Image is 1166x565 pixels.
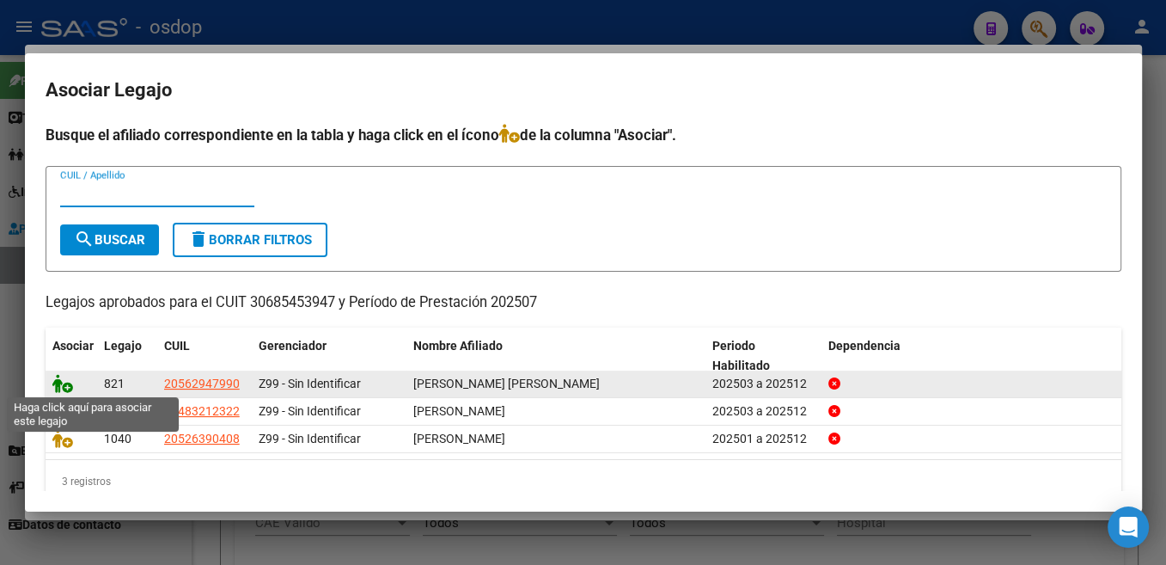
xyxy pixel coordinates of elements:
span: Legajo [104,339,142,353]
datatable-header-cell: Periodo Habilitado [705,328,821,384]
span: CUIL [164,339,190,353]
span: VITELLI FEDERICO AUGUSTO [413,404,505,418]
mat-icon: search [74,229,95,249]
datatable-header-cell: Dependencia [821,328,1121,384]
span: Z99 - Sin Identificar [259,404,361,418]
p: Legajos aprobados para el CUIT 30685453947 y Período de Prestación 202507 [46,292,1121,314]
div: Open Intercom Messenger [1108,507,1149,548]
datatable-header-cell: Gerenciador [252,328,406,384]
span: 1040 [104,432,131,445]
span: Z99 - Sin Identificar [259,377,361,390]
div: 3 registros [46,460,1121,503]
datatable-header-cell: CUIL [157,328,252,384]
span: Nombre Afiliado [413,339,503,353]
span: Z99 - Sin Identificar [259,432,361,445]
mat-icon: delete [188,229,209,249]
div: 202503 a 202512 [712,374,815,394]
span: 821 [104,377,125,390]
span: Dependencia [828,339,900,353]
span: Borrar Filtros [188,232,312,248]
span: Buscar [74,232,145,248]
datatable-header-cell: Nombre Afiliado [406,328,706,384]
span: Gerenciador [259,339,327,353]
div: 202503 a 202512 [712,402,815,421]
span: Asociar [52,339,94,353]
datatable-header-cell: Asociar [46,328,97,384]
span: 20526390408 [164,432,240,445]
h4: Busque el afiliado correspondiente en la tabla y haga click en el ícono de la columna "Asociar". [46,124,1121,146]
h2: Asociar Legajo [46,74,1121,107]
button: Buscar [60,224,159,255]
span: 20562947990 [164,377,240,390]
span: FERNANDEZ GUILIANO FRANCISCO SAMUEL [413,377,600,390]
button: Borrar Filtros [173,223,327,257]
span: 20483212322 [164,404,240,418]
span: 407 [104,404,125,418]
div: 202501 a 202512 [712,429,815,449]
datatable-header-cell: Legajo [97,328,157,384]
span: GONZALEZ FEDERICO ALEJANDRO [413,432,505,445]
span: Periodo Habilitado [712,339,770,372]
